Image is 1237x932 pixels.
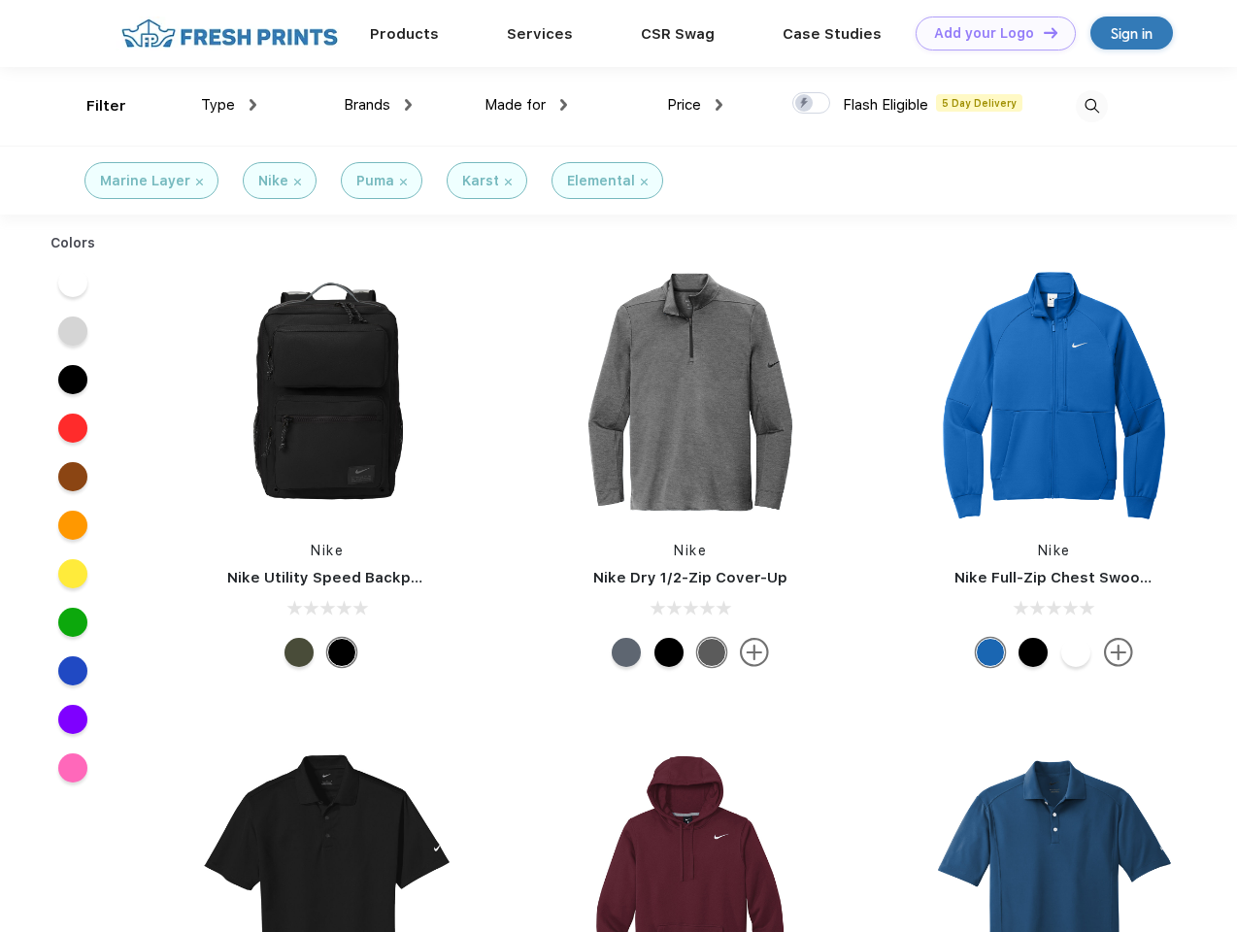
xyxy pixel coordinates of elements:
div: Elemental [567,171,635,191]
div: Navy Heather [612,638,641,667]
img: func=resize&h=266 [198,263,456,521]
img: filter_cancel.svg [400,179,407,185]
img: func=resize&h=266 [925,263,1184,521]
div: White [1061,638,1090,667]
img: dropdown.png [405,99,412,111]
div: Marine Layer [100,171,190,191]
div: Colors [36,233,111,253]
a: Nike Full-Zip Chest Swoosh Jacket [954,569,1213,586]
a: Nike Dry 1/2-Zip Cover-Up [593,569,787,586]
div: Sign in [1111,22,1153,45]
img: more.svg [1104,638,1133,667]
div: Nike [258,171,288,191]
span: Price [667,96,701,114]
a: Sign in [1090,17,1173,50]
div: Add your Logo [934,25,1034,42]
div: Black Heather [697,638,726,667]
div: Royal [976,638,1005,667]
img: filter_cancel.svg [294,179,301,185]
a: CSR Swag [641,25,715,43]
a: Nike [311,543,344,558]
img: more.svg [740,638,769,667]
img: dropdown.png [560,99,567,111]
div: Puma [356,171,394,191]
img: filter_cancel.svg [196,179,203,185]
a: Services [507,25,573,43]
div: Karst [462,171,499,191]
div: Black [654,638,684,667]
a: Nike [1038,543,1071,558]
img: fo%20logo%202.webp [116,17,344,50]
div: Filter [86,95,126,117]
div: Black [327,638,356,667]
span: 5 Day Delivery [936,94,1022,112]
img: filter_cancel.svg [505,179,512,185]
span: Made for [485,96,546,114]
img: filter_cancel.svg [641,179,648,185]
div: Cargo Khaki [284,638,314,667]
img: func=resize&h=266 [561,263,819,521]
a: Nike Utility Speed Backpack [227,569,437,586]
img: dropdown.png [250,99,256,111]
span: Flash Eligible [843,96,928,114]
span: Type [201,96,235,114]
img: DT [1044,27,1057,38]
a: Products [370,25,439,43]
a: Nike [674,543,707,558]
div: Black [1019,638,1048,667]
img: dropdown.png [716,99,722,111]
img: desktop_search.svg [1076,90,1108,122]
span: Brands [344,96,390,114]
